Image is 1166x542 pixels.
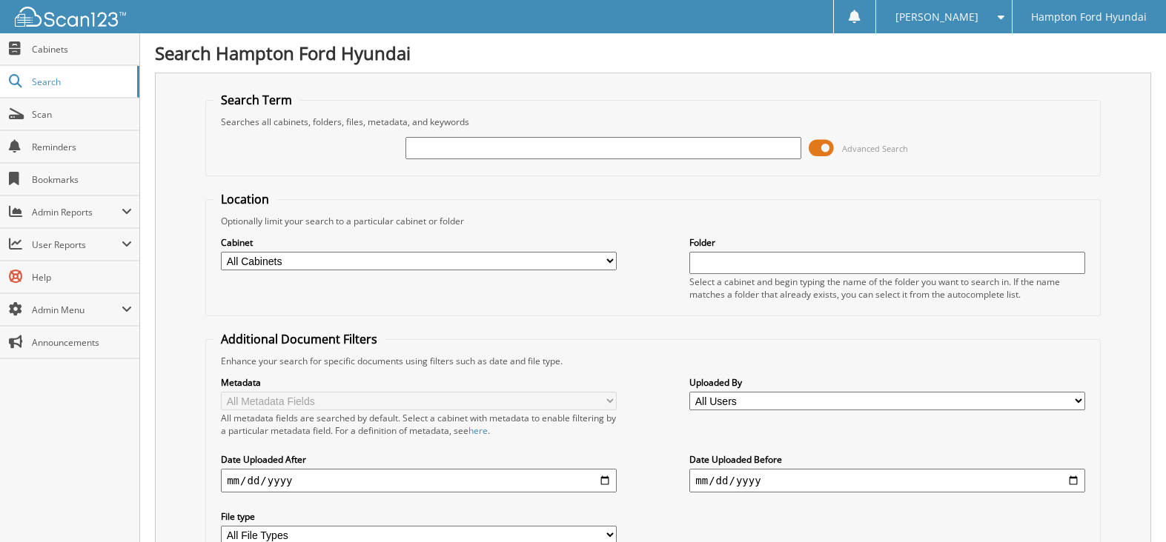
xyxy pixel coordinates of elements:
input: start [221,469,617,492]
span: [PERSON_NAME] [895,13,978,21]
label: Cabinet [221,236,617,249]
legend: Location [213,191,276,207]
label: Metadata [221,376,617,389]
legend: Search Term [213,92,299,108]
h1: Search Hampton Ford Hyundai [155,41,1151,65]
span: Cabinets [32,43,132,56]
label: Folder [689,236,1085,249]
span: User Reports [32,238,122,251]
a: here [468,424,488,437]
span: Help [32,271,132,284]
iframe: Chat Widget [1092,471,1166,542]
span: Admin Reports [32,206,122,218]
span: Advanced Search [842,143,908,154]
label: Date Uploaded After [221,453,617,466]
span: Reminders [32,141,132,153]
span: Announcements [32,336,132,349]
label: File type [221,510,617,523]
span: Scan [32,108,132,121]
div: All metadata fields are searched by default. Select a cabinet with metadata to enable filtering b... [221,412,617,437]
div: Select a cabinet and begin typing the name of the folder you want to search in. If the name match... [689,275,1085,301]
div: Optionally limit your search to a particular cabinet or folder [213,215,1093,227]
label: Uploaded By [689,376,1085,389]
img: scan123-logo-white.svg [15,7,126,27]
label: Date Uploaded Before [689,453,1085,466]
legend: Additional Document Filters [213,331,385,347]
div: Enhance your search for specific documents using filters such as date and file type. [213,355,1093,367]
div: Searches all cabinets, folders, files, metadata, and keywords [213,116,1093,128]
span: Search [32,76,130,88]
input: end [689,469,1085,492]
span: Bookmarks [32,173,132,186]
span: Hampton Ford Hyundai [1031,13,1147,21]
span: Admin Menu [32,304,122,316]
